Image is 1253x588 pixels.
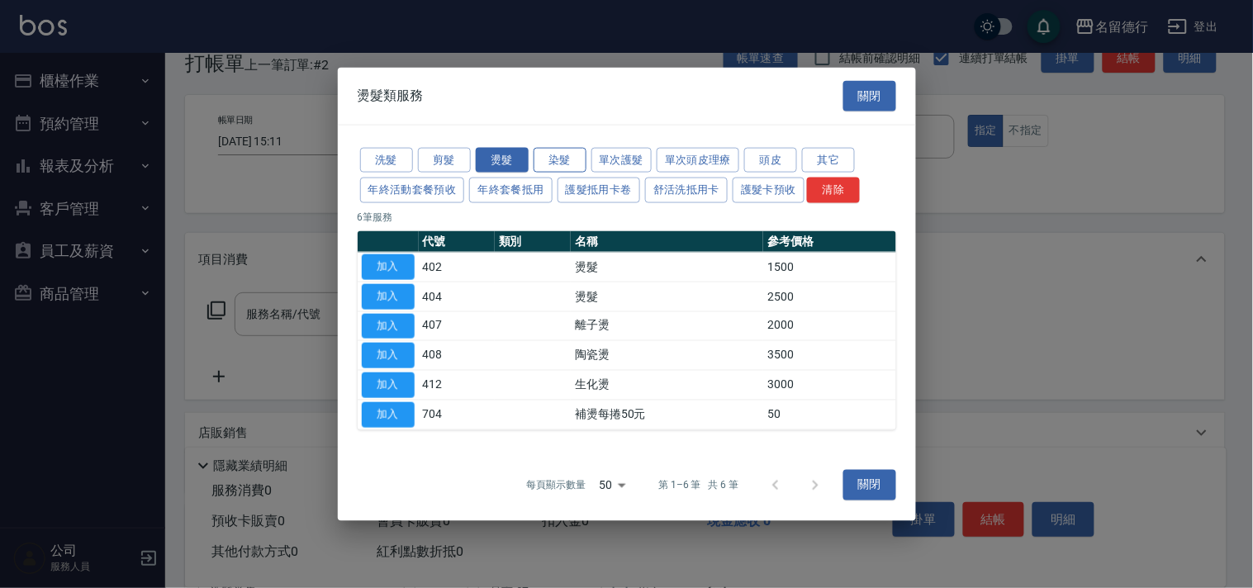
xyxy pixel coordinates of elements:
button: 單次護髮 [591,147,653,173]
td: 50 [763,400,895,429]
button: 剪髮 [418,147,471,173]
button: 關閉 [843,81,896,111]
td: 3500 [763,340,895,370]
button: 其它 [802,147,855,173]
td: 402 [419,252,495,282]
button: 加入 [362,313,415,339]
button: 加入 [362,283,415,309]
button: 燙髮 [476,147,529,173]
p: 第 1–6 筆 共 6 筆 [658,477,738,492]
p: 6 筆服務 [358,210,896,225]
td: 412 [419,370,495,400]
td: 2000 [763,311,895,341]
td: 燙髮 [571,282,763,311]
th: 類別 [495,231,571,253]
button: 加入 [362,254,415,280]
button: 加入 [362,372,415,398]
div: 50 [592,462,632,507]
button: 洗髮 [360,147,413,173]
td: 2500 [763,282,895,311]
button: 護髮卡預收 [733,178,804,203]
td: 3000 [763,370,895,400]
button: 加入 [362,343,415,368]
p: 每頁顯示數量 [526,477,586,492]
span: 燙髮類服務 [358,88,424,104]
th: 代號 [419,231,495,253]
td: 陶瓷燙 [571,340,763,370]
button: 舒活洗抵用卡 [645,178,728,203]
button: 年終活動套餐預收 [360,178,465,203]
button: 頭皮 [744,147,797,173]
button: 關閉 [843,470,896,500]
td: 404 [419,282,495,311]
td: 1500 [763,252,895,282]
td: 704 [419,400,495,429]
button: 年終套餐抵用 [469,178,552,203]
th: 參考價格 [763,231,895,253]
td: 408 [419,340,495,370]
th: 名稱 [571,231,763,253]
button: 單次頭皮理療 [657,147,739,173]
td: 燙髮 [571,252,763,282]
td: 407 [419,311,495,341]
button: 清除 [807,178,860,203]
button: 染髮 [534,147,586,173]
button: 加入 [362,401,415,427]
td: 離子燙 [571,311,763,341]
button: 護髮抵用卡卷 [558,178,640,203]
td: 補燙每捲50元 [571,400,763,429]
td: 生化燙 [571,370,763,400]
